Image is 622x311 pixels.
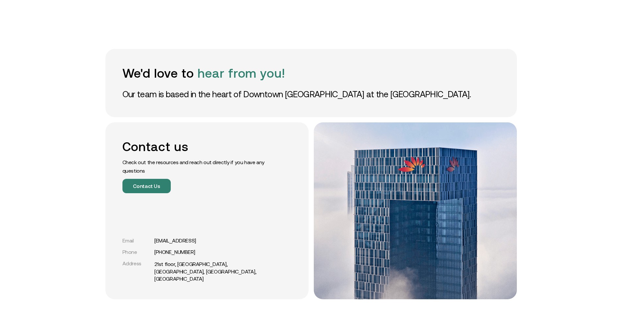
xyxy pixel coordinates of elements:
div: Email [122,238,152,244]
p: Our team is based in the heart of Downtown [GEOGRAPHIC_DATA] at the [GEOGRAPHIC_DATA]. [122,88,500,100]
p: Check out the resources and reach out directly if you have any questions [122,158,269,175]
span: hear from you! [198,66,285,80]
img: office [314,122,517,299]
button: Contact Us [122,179,171,193]
a: [PHONE_NUMBER] [154,249,195,255]
a: 21st floor, [GEOGRAPHIC_DATA], [GEOGRAPHIC_DATA], [GEOGRAPHIC_DATA], [GEOGRAPHIC_DATA] [154,260,269,282]
h1: We'd love to [122,66,500,81]
a: [EMAIL_ADDRESS] [154,238,196,244]
div: Phone [122,249,152,255]
div: Address [122,260,152,267]
h2: Contact us [122,139,269,154]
